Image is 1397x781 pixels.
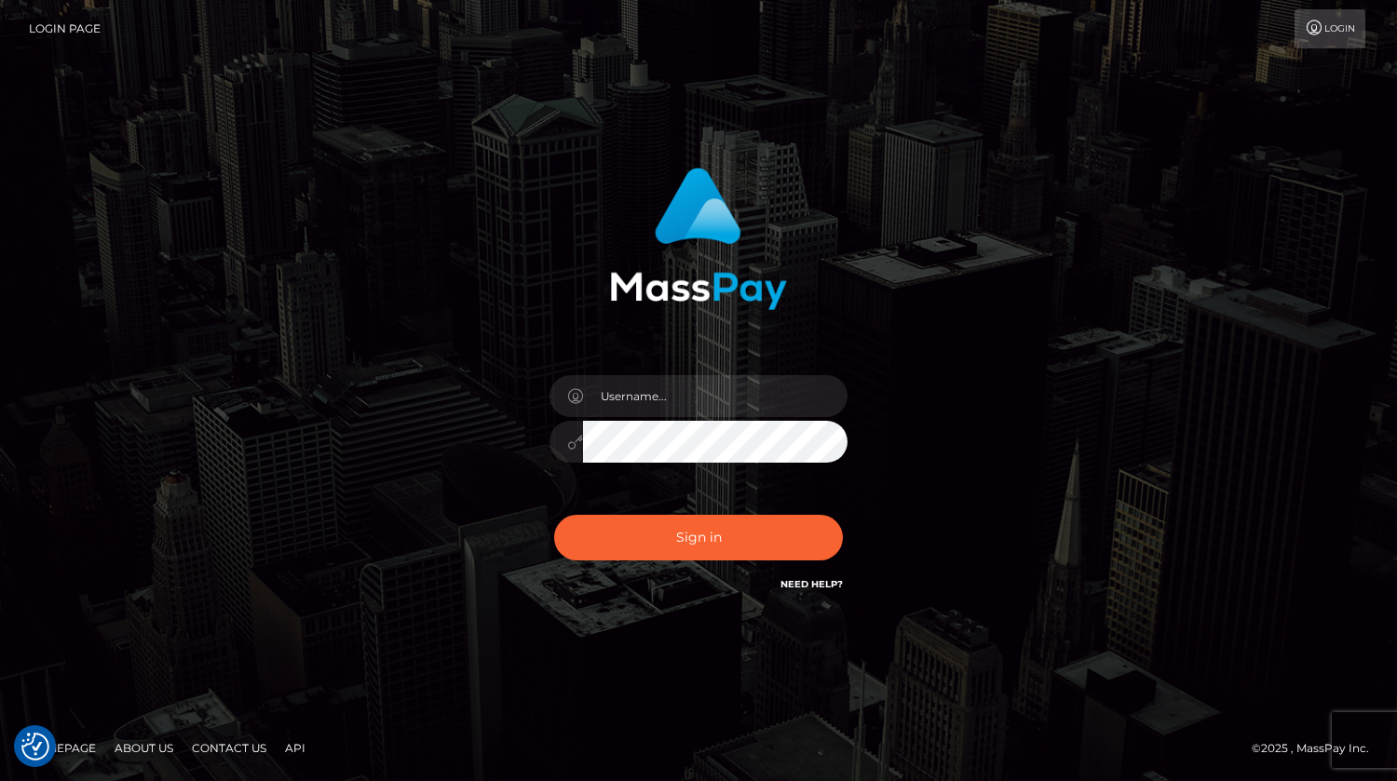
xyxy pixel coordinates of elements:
a: Contact Us [184,734,274,762]
a: Need Help? [780,578,843,590]
img: Revisit consent button [21,733,49,761]
a: Homepage [20,734,103,762]
button: Consent Preferences [21,733,49,761]
input: Username... [583,375,848,417]
a: API [278,734,313,762]
img: MassPay Login [610,168,787,310]
a: About Us [107,734,181,762]
div: © 2025 , MassPay Inc. [1252,738,1383,759]
a: Login [1295,9,1365,48]
button: Sign in [554,515,843,560]
a: Login Page [29,9,101,48]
